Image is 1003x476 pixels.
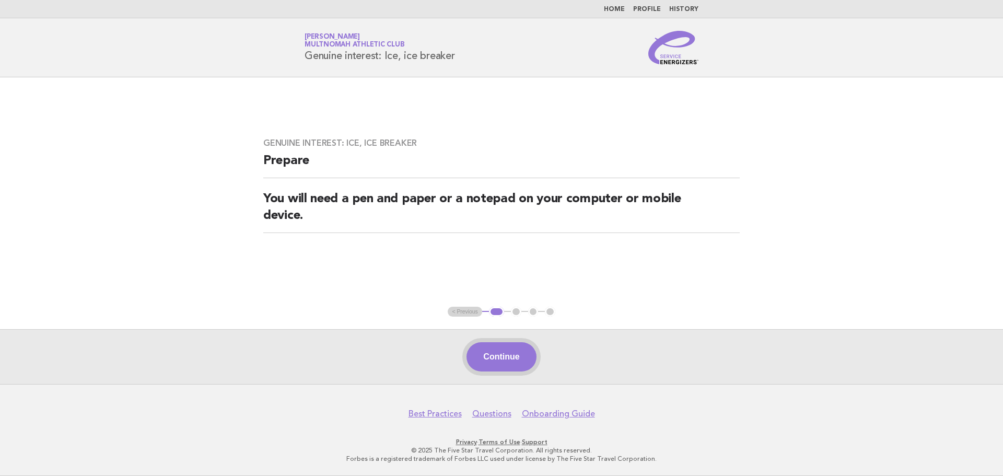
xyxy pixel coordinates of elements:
[305,33,404,48] a: [PERSON_NAME]Multnomah Athletic Club
[522,409,595,419] a: Onboarding Guide
[182,446,821,455] p: © 2025 The Five Star Travel Corporation. All rights reserved.
[604,6,625,13] a: Home
[263,153,740,178] h2: Prepare
[409,409,462,419] a: Best Practices
[479,438,520,446] a: Terms of Use
[305,42,404,49] span: Multnomah Athletic Club
[472,409,511,419] a: Questions
[182,455,821,463] p: Forbes is a registered trademark of Forbes LLC used under license by The Five Star Travel Corpora...
[669,6,698,13] a: History
[182,438,821,446] p: · ·
[522,438,547,446] a: Support
[263,191,740,233] h2: You will need a pen and paper or a notepad on your computer or mobile device.
[305,34,455,61] h1: Genuine interest: Ice, ice breaker
[489,307,504,317] button: 1
[456,438,477,446] a: Privacy
[648,31,698,64] img: Service Energizers
[263,138,740,148] h3: Genuine interest: Ice, ice breaker
[466,342,536,371] button: Continue
[633,6,661,13] a: Profile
